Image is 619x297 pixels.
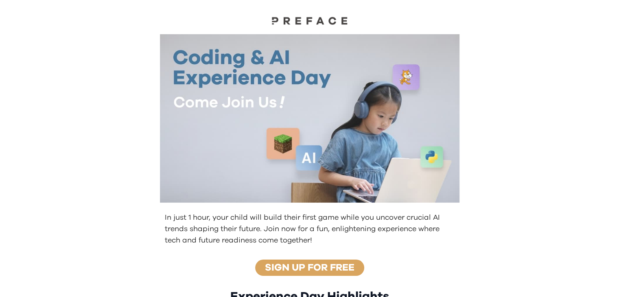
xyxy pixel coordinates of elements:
a: Sign up for free [265,263,354,273]
a: Preface Logo [269,16,350,28]
button: Sign up for free [253,259,367,276]
img: Kids learning to code [160,34,459,203]
img: Preface Logo [269,16,350,25]
p: In just 1 hour, your child will build their first game while you uncover crucial AI trends shapin... [165,212,456,246]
